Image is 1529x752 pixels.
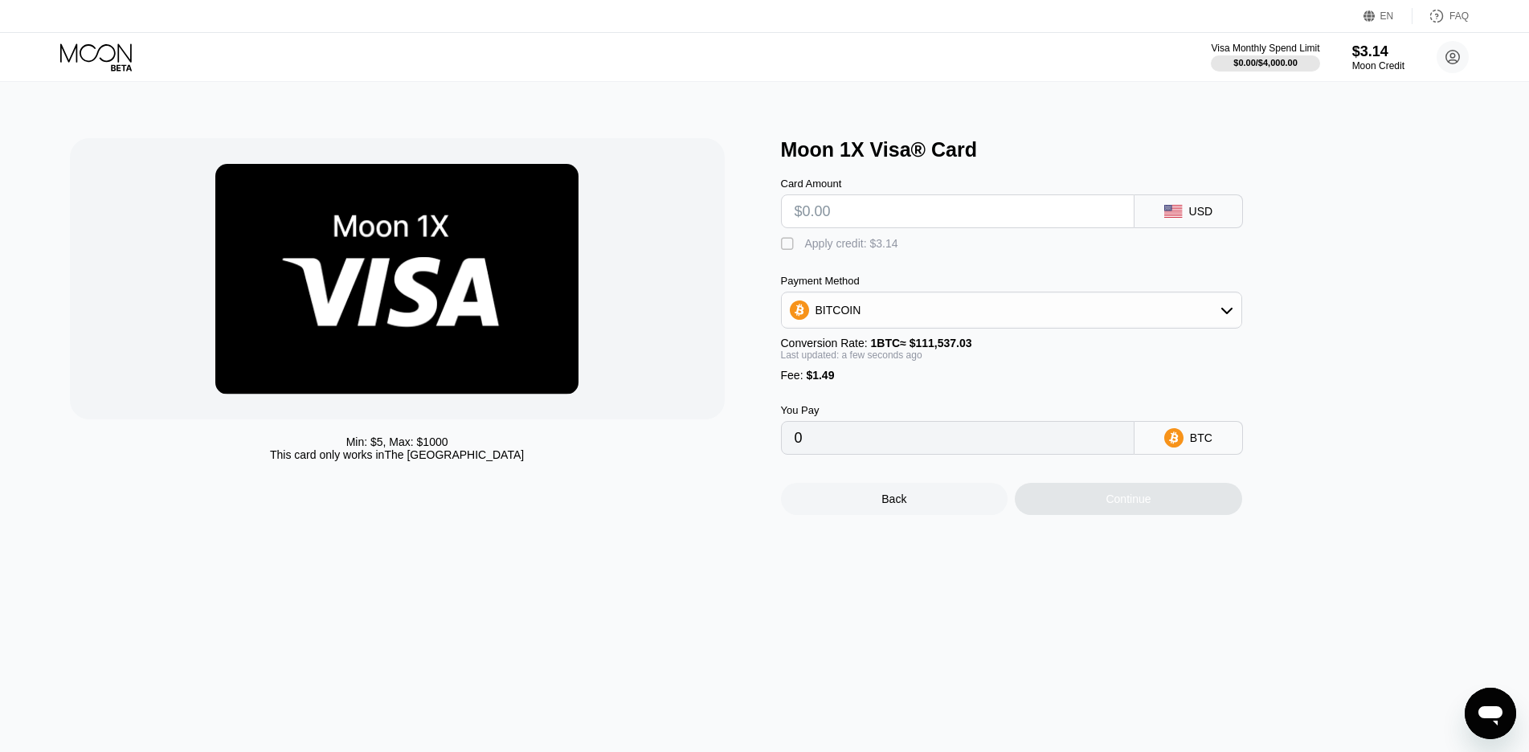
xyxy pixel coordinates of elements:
[1189,205,1213,218] div: USD
[805,237,898,250] div: Apply credit: $3.14
[795,195,1121,227] input: $0.00
[346,435,448,448] div: Min: $ 5 , Max: $ 1000
[781,178,1134,190] div: Card Amount
[270,448,524,461] div: This card only works in The [GEOGRAPHIC_DATA]
[1363,8,1412,24] div: EN
[871,337,972,349] span: 1 BTC ≈ $111,537.03
[1412,8,1469,24] div: FAQ
[1465,688,1516,739] iframe: Button to launch messaging window
[1449,10,1469,22] div: FAQ
[1380,10,1394,22] div: EN
[1211,43,1319,72] div: Visa Monthly Spend Limit$0.00/$4,000.00
[781,337,1242,349] div: Conversion Rate:
[1352,43,1404,60] div: $3.14
[881,492,906,505] div: Back
[781,483,1008,515] div: Back
[781,349,1242,361] div: Last updated: a few seconds ago
[781,138,1476,161] div: Moon 1X Visa® Card
[1352,60,1404,72] div: Moon Credit
[816,304,861,317] div: BITCOIN
[806,369,834,382] span: $1.49
[781,369,1242,382] div: Fee :
[1233,58,1298,67] div: $0.00 / $4,000.00
[782,294,1241,326] div: BITCOIN
[1190,431,1212,444] div: BTC
[1211,43,1319,54] div: Visa Monthly Spend Limit
[1352,43,1404,72] div: $3.14Moon Credit
[781,404,1134,416] div: You Pay
[781,275,1242,287] div: Payment Method
[781,236,797,252] div: 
